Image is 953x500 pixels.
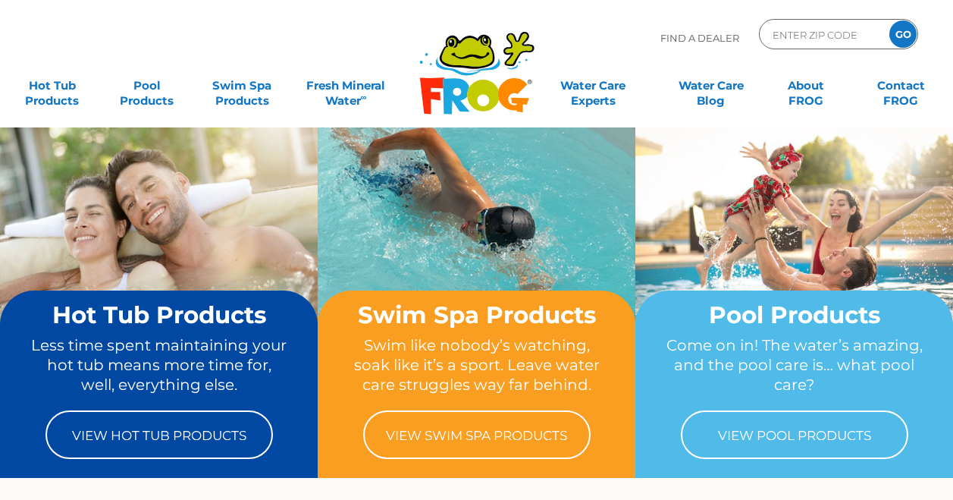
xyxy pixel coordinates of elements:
[363,410,591,459] a: View Swim Spa Products
[660,19,739,57] p: Find A Dealer
[346,302,607,328] h2: Swim Spa Products
[664,335,924,395] p: Come on in! The water’s amazing, and the pool care is… what pool care?
[318,127,635,364] img: home-banner-swim-spa-short
[664,302,924,328] h2: Pool Products
[771,24,873,46] input: Zip Code Form
[674,71,748,101] a: Water CareBlog
[45,410,273,459] a: View Hot Tub Products
[361,92,367,102] sup: ∞
[300,71,393,101] a: Fresh MineralWater∞
[635,127,953,364] img: home-banner-pool-short
[889,20,917,48] input: GO
[110,71,183,101] a: PoolProducts
[346,335,607,395] p: Swim like nobody’s watching, soak like it’s a sport. Leave water care struggles way far behind.
[15,71,89,101] a: Hot TubProducts
[533,71,653,101] a: Water CareExperts
[769,71,842,101] a: AboutFROG
[864,71,938,101] a: ContactFROG
[681,410,908,459] a: View Pool Products
[29,302,289,328] h2: Hot Tub Products
[205,71,278,101] a: Swim SpaProducts
[29,335,289,395] p: Less time spent maintaining your hot tub means more time for, well, everything else.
